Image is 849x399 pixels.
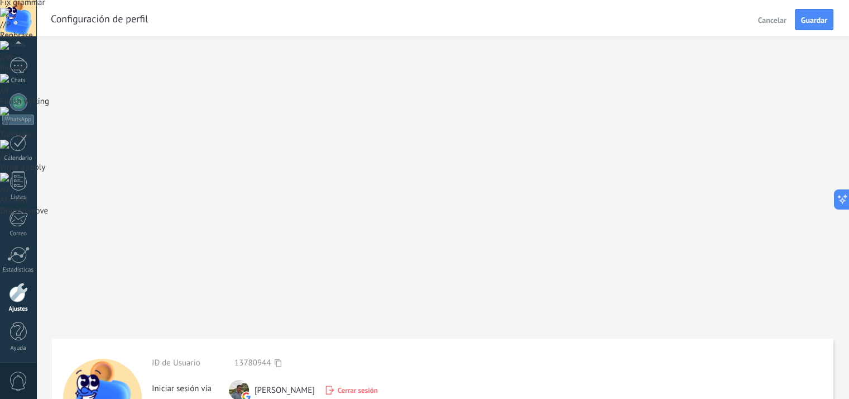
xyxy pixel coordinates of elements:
div: Iniciar sesión vía [152,379,229,394]
div: Ajustes [2,306,35,313]
div: ID de Usuario [152,358,229,368]
span: 13780944 [234,358,271,368]
span: Cerrar sesión [338,386,378,395]
span: [PERSON_NAME] [255,385,315,396]
div: Ayuda [2,345,35,352]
